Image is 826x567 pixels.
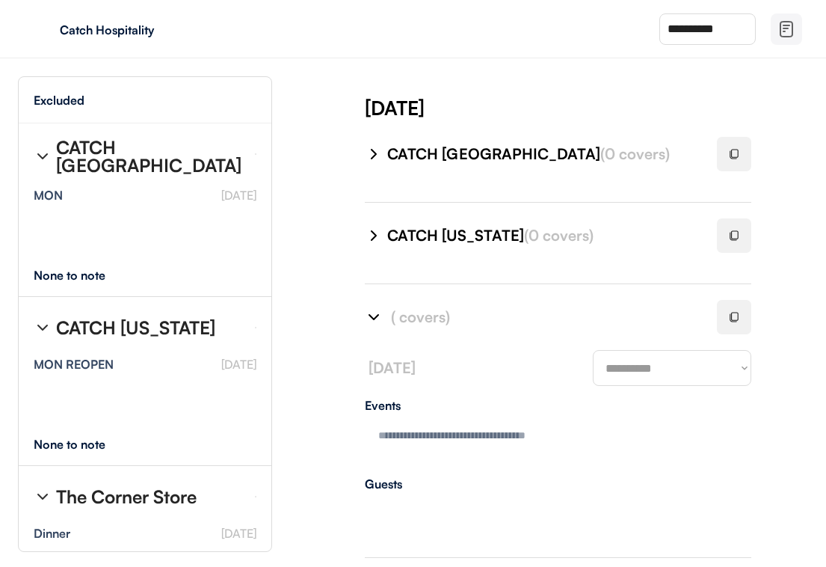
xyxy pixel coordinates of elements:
img: yH5BAEAAAAALAAAAAABAAEAAAIBRAA7 [30,17,54,41]
div: [DATE] [365,94,826,121]
div: Events [365,399,751,411]
font: [DATE] [221,188,256,203]
font: ( covers) [391,307,450,326]
div: CATCH [GEOGRAPHIC_DATA] [387,144,699,165]
font: (0 covers) [600,144,670,163]
img: chevron-right%20%281%29.svg [34,147,52,165]
font: [DATE] [221,357,256,372]
font: [DATE] [369,358,416,377]
div: None to note [34,269,133,281]
div: Guests [365,478,751,490]
font: [DATE] [221,526,256,541]
img: chevron-right%20%281%29.svg [34,488,52,506]
div: Dinner [34,527,70,539]
img: chevron-right%20%281%29.svg [365,308,383,326]
img: chevron-right%20%281%29.svg [34,319,52,337]
img: chevron-right%20%281%29.svg [365,145,383,163]
img: file-02.svg [777,20,795,38]
font: (0 covers) [524,226,594,245]
img: chevron-right%20%281%29.svg [365,227,383,245]
div: CATCH [US_STATE] [387,225,699,246]
div: The Corner Store [56,488,197,506]
div: Excluded [34,94,84,106]
div: CATCH [GEOGRAPHIC_DATA] [56,138,243,174]
div: None to note [34,438,133,450]
div: CATCH [US_STATE] [56,319,215,337]
div: MON REOPEN [34,358,114,370]
div: MON [34,189,63,201]
div: Catch Hospitality [60,24,248,36]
